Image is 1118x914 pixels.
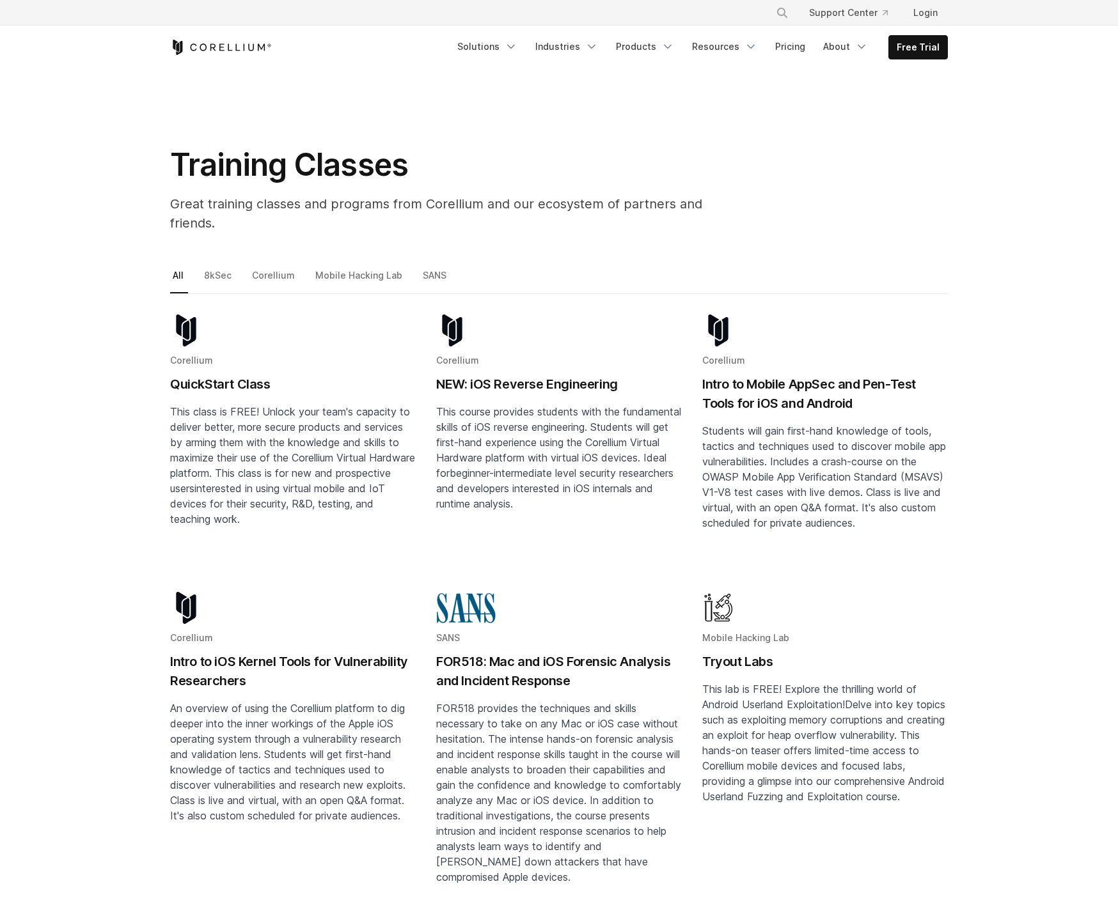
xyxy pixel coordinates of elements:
span: Corellium [170,632,213,643]
div: Navigation Menu [450,35,948,59]
a: SANS [420,267,451,294]
h2: NEW: iOS Reverse Engineering [436,375,682,394]
span: beginner-intermediate level security researchers and developers interested in iOS internals and r... [436,467,673,510]
span: FOR518 provides the techniques and skills necessary to take on any Mac or iOS case without hesita... [436,702,681,883]
a: About [815,35,876,58]
h1: Training Classes [170,146,746,184]
button: Search [771,1,794,24]
h2: FOR518: Mac and iOS Forensic Analysis and Incident Response [436,652,682,690]
img: corellium-logo-icon-dark [436,314,468,346]
span: This class is FREE! Unlock your team's capacity to deliver better, more secure products and servi... [170,405,415,495]
a: Corellium [249,267,299,294]
span: Mobile Hacking Lab [702,632,789,643]
img: Mobile Hacking Lab - Graphic Only [702,592,734,624]
a: Industries [528,35,606,58]
img: sans-logo-cropped [436,592,496,624]
h2: Tryout Labs [702,652,948,671]
a: Blog post summary: QuickStart Class [170,314,416,571]
span: Corellium [436,355,479,366]
a: Free Trial [889,36,947,59]
a: All [170,267,188,294]
a: Mobile Hacking Lab [313,267,407,294]
a: Pricing [768,35,813,58]
img: corellium-logo-icon-dark [702,314,734,346]
img: corellium-logo-icon-dark [170,314,202,346]
a: Login [903,1,948,24]
span: Corellium [702,355,745,366]
span: Delve into key topics such as exploiting memory corruptions and creating an exploit for heap over... [702,698,945,803]
a: Blog post summary: NEW: iOS Reverse Engineering [436,314,682,571]
p: This course provides students with the fundamental skills of iOS reverse engineering. Students wi... [436,404,682,511]
a: Corellium Home [170,40,272,55]
span: SANS [436,632,460,643]
p: Great training classes and programs from Corellium and our ecosystem of partners and friends. [170,194,746,233]
a: Products [608,35,682,58]
h2: Intro to iOS Kernel Tools for Vulnerability Researchers [170,652,416,690]
img: corellium-logo-icon-dark [170,592,202,624]
div: Navigation Menu [760,1,948,24]
span: Students will gain first-hand knowledge of tools, tactics and techniques used to discover mobile ... [702,424,946,529]
h2: Intro to Mobile AppSec and Pen-Test Tools for iOS and Android [702,375,948,413]
a: Support Center [799,1,898,24]
a: Blog post summary: Intro to Mobile AppSec and Pen-Test Tools for iOS and Android [702,314,948,571]
span: An overview of using the Corellium platform to dig deeper into the inner workings of the Apple iO... [170,702,405,822]
span: Corellium [170,355,213,366]
a: Resources [684,35,765,58]
a: Solutions [450,35,525,58]
a: 8kSec [201,267,236,294]
span: interested in using virtual mobile and IoT devices for their security, R&D, testing, and teaching... [170,482,385,525]
h2: QuickStart Class [170,375,416,394]
span: This lab is FREE! Explore the thrilling world of Android Userland Exploitation! [702,683,917,711]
